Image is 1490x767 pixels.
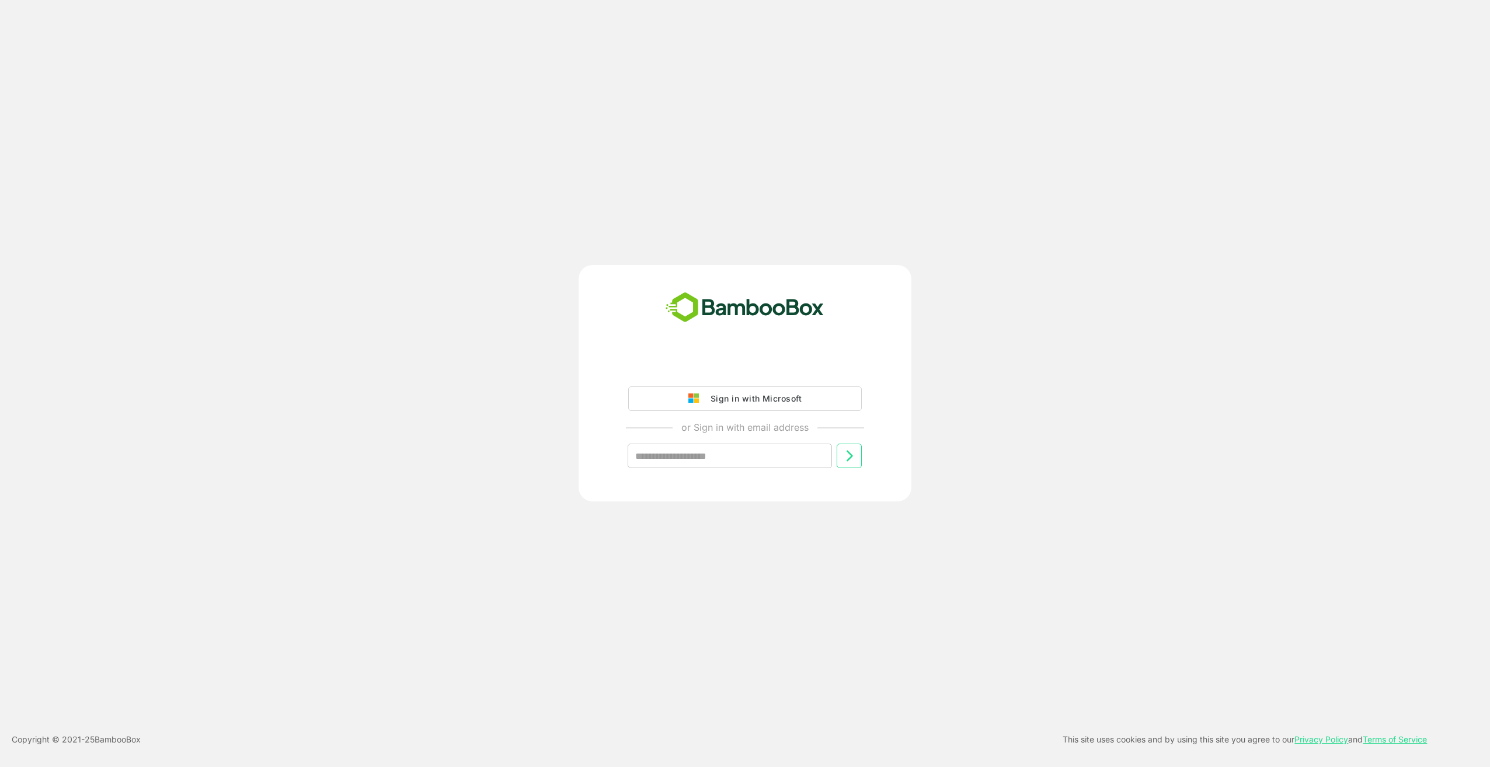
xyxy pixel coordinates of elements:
img: bamboobox [659,288,830,327]
a: Privacy Policy [1294,734,1348,744]
p: Copyright © 2021- 25 BambooBox [12,733,141,747]
p: or Sign in with email address [681,420,809,434]
a: Terms of Service [1363,734,1427,744]
button: Sign in with Microsoft [628,386,862,411]
iframe: Sign in with Google Button [622,354,868,379]
div: Sign in with Microsoft [705,391,802,406]
p: This site uses cookies and by using this site you agree to our and [1063,733,1427,747]
img: google [688,393,705,404]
